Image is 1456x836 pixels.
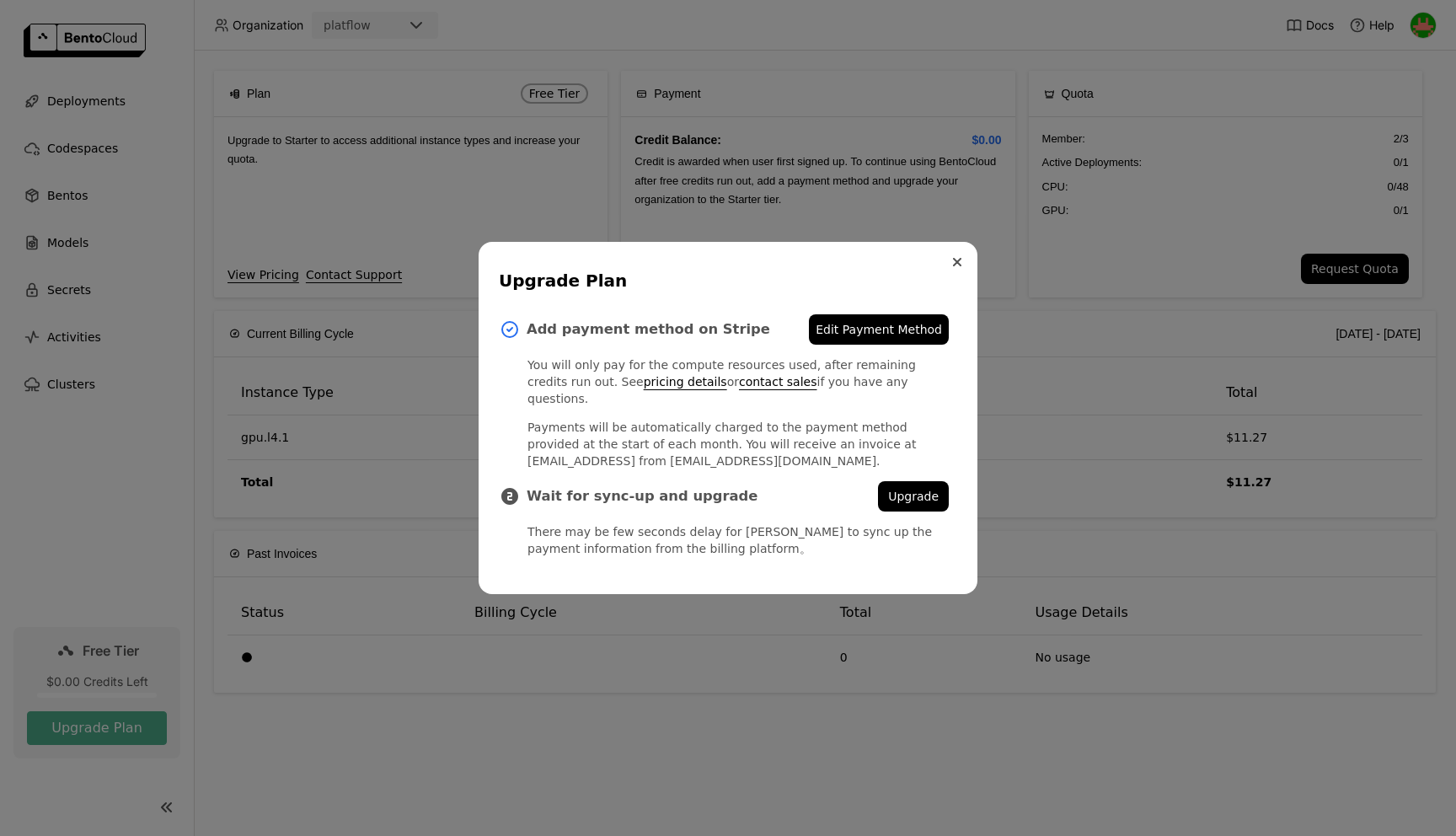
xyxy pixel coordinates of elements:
h3: Wait for sync-up and upgrade [527,488,878,505]
a: pricing details [644,375,727,389]
p: There may be few seconds delay for [PERSON_NAME] to sync up the payment information from the bill... [527,523,949,557]
a: contact sales [739,375,817,389]
button: Close [947,252,967,272]
span: Edit Payment Method [816,321,942,338]
p: Payments will be automatically charged to the payment method provided at the start of each month.... [527,419,949,469]
a: Edit Payment Method [809,314,949,345]
div: dialog [479,242,977,594]
button: Upgrade [878,481,949,512]
h3: Add payment method on Stripe [527,321,809,338]
div: Upgrade Plan [499,269,950,292]
p: You will only pay for the compute resources used, after remaining credits run out. See or if you ... [527,356,949,407]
